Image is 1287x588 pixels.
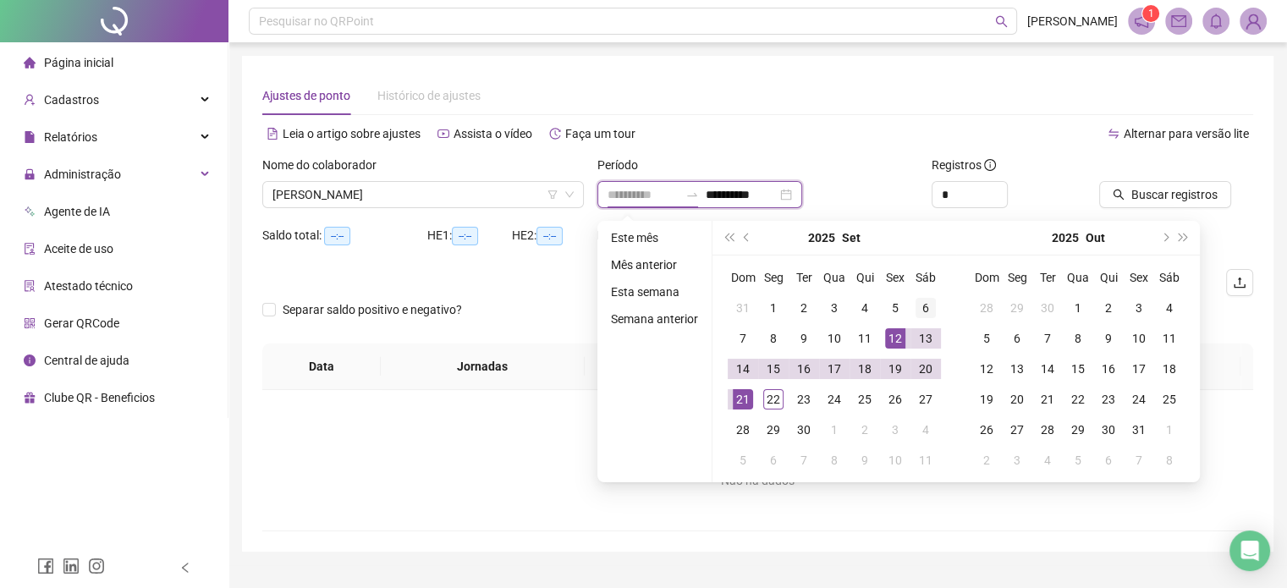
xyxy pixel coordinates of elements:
div: 1 [1159,420,1180,440]
div: 1 [763,298,784,318]
td: 2025-10-23 [1093,384,1124,415]
div: 1 [1068,298,1088,318]
div: 17 [824,359,844,379]
td: 2025-09-08 [758,323,789,354]
td: 2025-10-17 [1124,354,1154,384]
td: 2025-11-08 [1154,445,1185,475]
span: Alternar para versão lite [1124,127,1249,140]
div: 28 [733,420,753,440]
td: 2025-10-03 [1124,293,1154,323]
span: Cadastros [44,93,99,107]
div: 26 [976,420,997,440]
div: 6 [763,450,784,470]
span: swap-right [685,188,699,201]
td: 2025-10-12 [971,354,1002,384]
td: 2025-10-07 [1032,323,1063,354]
button: month panel [1086,221,1105,255]
td: 2025-10-19 [971,384,1002,415]
div: 31 [1129,420,1149,440]
div: 20 [1007,389,1027,409]
th: Qua [1063,262,1093,293]
div: 23 [794,389,814,409]
div: 2 [1098,298,1119,318]
li: Esta semana [604,282,705,302]
span: mail [1171,14,1186,29]
span: audit [24,243,36,255]
td: 2025-10-27 [1002,415,1032,445]
div: Não há dados [283,471,1233,490]
td: 2025-09-01 [758,293,789,323]
td: 2025-10-28 [1032,415,1063,445]
div: 30 [1098,420,1119,440]
td: 2025-10-10 [880,445,910,475]
span: Central de ajuda [44,354,129,367]
td: 2025-09-16 [789,354,819,384]
td: 2025-09-05 [880,293,910,323]
div: 29 [1007,298,1027,318]
div: 21 [1037,389,1058,409]
span: Assista o vídeo [454,127,532,140]
div: 7 [1037,328,1058,349]
button: next-year [1155,221,1174,255]
span: linkedin [63,558,80,574]
th: Dom [728,262,758,293]
div: 10 [1129,328,1149,349]
div: 27 [1007,420,1027,440]
td: 2025-09-15 [758,354,789,384]
div: 26 [885,389,905,409]
td: 2025-09-10 [819,323,850,354]
td: 2025-10-10 [1124,323,1154,354]
td: 2025-09-29 [1002,293,1032,323]
td: 2025-08-31 [728,293,758,323]
span: Separar saldo positivo e negativo? [276,300,469,319]
td: 2025-10-09 [1093,323,1124,354]
span: Aceite de uso [44,242,113,256]
div: 20 [916,359,936,379]
span: upload [1233,276,1246,289]
td: 2025-10-24 [1124,384,1154,415]
button: year panel [1052,221,1079,255]
td: 2025-09-11 [850,323,880,354]
span: Histórico de ajustes [377,89,481,102]
td: 2025-09-30 [789,415,819,445]
span: search [995,15,1008,28]
td: 2025-11-06 [1093,445,1124,475]
td: 2025-10-25 [1154,384,1185,415]
div: 8 [1159,450,1180,470]
td: 2025-10-13 [1002,354,1032,384]
button: year panel [808,221,835,255]
span: [PERSON_NAME] [1027,12,1118,30]
td: 2025-09-19 [880,354,910,384]
button: super-prev-year [719,221,738,255]
td: 2025-10-08 [819,445,850,475]
div: 5 [885,298,905,318]
div: 13 [916,328,936,349]
div: 19 [885,359,905,379]
td: 2025-10-06 [758,445,789,475]
div: 22 [763,389,784,409]
td: 2025-10-04 [1154,293,1185,323]
th: Sex [880,262,910,293]
td: 2025-10-18 [1154,354,1185,384]
div: Saldo total: [262,226,427,245]
div: 6 [1007,328,1027,349]
td: 2025-09-21 [728,384,758,415]
div: 27 [916,389,936,409]
td: 2025-11-03 [1002,445,1032,475]
div: 31 [733,298,753,318]
div: 9 [794,328,814,349]
td: 2025-11-04 [1032,445,1063,475]
div: 4 [1159,298,1180,318]
td: 2025-09-22 [758,384,789,415]
td: 2025-09-14 [728,354,758,384]
td: 2025-09-03 [819,293,850,323]
div: 12 [885,328,905,349]
div: 19 [976,389,997,409]
td: 2025-11-02 [971,445,1002,475]
li: Este mês [604,228,705,248]
div: HE 1: [427,226,512,245]
span: --:-- [324,227,350,245]
td: 2025-09-13 [910,323,941,354]
td: 2025-09-09 [789,323,819,354]
span: Atestado técnico [44,279,133,293]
